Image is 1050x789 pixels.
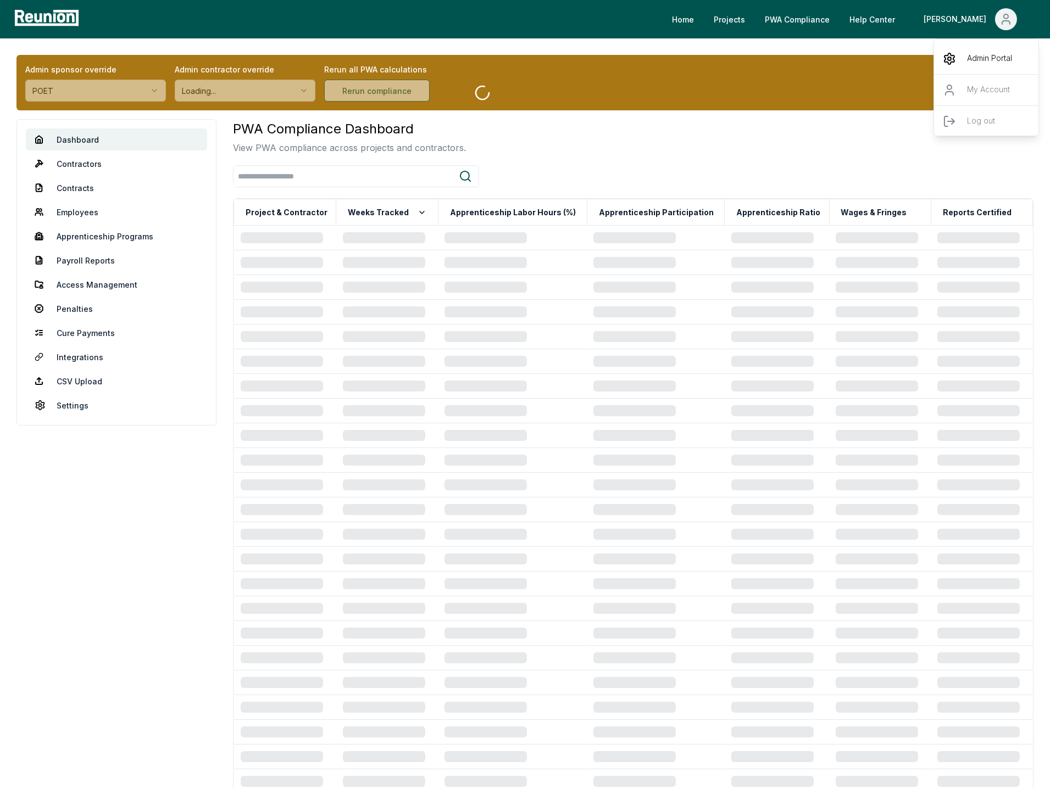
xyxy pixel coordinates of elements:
a: Settings [26,394,207,416]
button: Apprenticeship Ratio [734,202,823,223]
button: [PERSON_NAME] [915,8,1026,30]
label: Admin contractor override [175,64,315,75]
a: Home [663,8,703,30]
a: CSV Upload [26,370,207,392]
a: Integrations [26,346,207,368]
a: Apprenticeship Programs [26,225,207,247]
button: Apprenticeship Participation [597,202,716,223]
button: Wages & Fringes [839,202,909,223]
button: Project & Contractor [243,202,330,223]
button: Weeks Tracked [346,202,429,223]
label: Admin sponsor override [25,64,166,75]
h3: PWA Compliance Dashboard [233,119,466,139]
a: PWA Compliance [756,8,838,30]
a: Dashboard [26,128,207,150]
p: View PWA compliance across projects and contractors. [233,141,466,154]
a: Access Management [26,273,207,295]
label: Rerun all PWA calculations [324,64,465,75]
a: Help Center [841,8,904,30]
a: Penalties [26,298,207,320]
a: Contracts [26,177,207,199]
nav: Main [663,8,1039,30]
a: Cure Payments [26,322,207,344]
a: Employees [26,201,207,223]
button: Reports Certified [941,202,1014,223]
a: Admin Portal [934,43,1040,74]
p: My Account [967,83,1010,97]
p: Log out [967,115,995,128]
a: Projects [705,8,754,30]
a: Contractors [26,153,207,175]
p: Admin Portal [967,52,1012,65]
div: [PERSON_NAME] [924,8,991,30]
a: Payroll Reports [26,249,207,271]
div: [PERSON_NAME] [934,43,1040,141]
button: Apprenticeship Labor Hours (%) [448,202,578,223]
